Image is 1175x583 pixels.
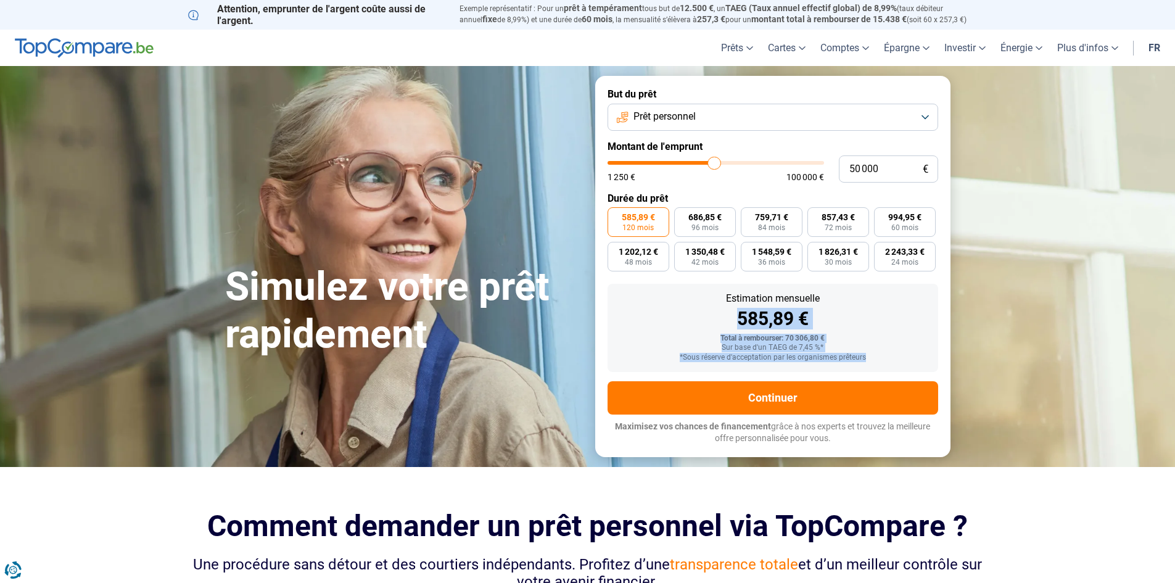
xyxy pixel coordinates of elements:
[608,88,938,100] label: But du prêt
[608,192,938,204] label: Durée du prêt
[714,30,761,66] a: Prêts
[608,173,635,181] span: 1 250 €
[564,3,642,13] span: prêt à tempérament
[622,213,655,221] span: 585,89 €
[617,354,928,362] div: *Sous réserve d'acceptation par les organismes prêteurs
[622,224,654,231] span: 120 mois
[891,224,918,231] span: 60 mois
[608,381,938,415] button: Continuer
[582,14,612,24] span: 60 mois
[685,247,725,256] span: 1 350,48 €
[460,3,987,25] p: Exemple représentatif : Pour un tous but de , un (taux débiteur annuel de 8,99%) et une durée de ...
[617,310,928,328] div: 585,89 €
[822,213,855,221] span: 857,43 €
[617,344,928,352] div: Sur base d'un TAEG de 7,45 %*
[751,14,907,24] span: montant total à rembourser de 15.438 €
[608,104,938,131] button: Prêt personnel
[697,14,725,24] span: 257,3 €
[188,3,445,27] p: Attention, emprunter de l'argent coûte aussi de l'argent.
[1050,30,1126,66] a: Plus d'infos
[752,247,791,256] span: 1 548,59 €
[825,224,852,231] span: 72 mois
[891,258,918,266] span: 24 mois
[876,30,937,66] a: Épargne
[633,110,696,123] span: Prêt personnel
[617,334,928,343] div: Total à rembourser: 70 306,80 €
[619,247,658,256] span: 1 202,12 €
[680,3,714,13] span: 12.500 €
[758,258,785,266] span: 36 mois
[225,263,580,358] h1: Simulez votre prêt rapidement
[813,30,876,66] a: Comptes
[617,294,928,304] div: Estimation mensuelle
[1141,30,1168,66] a: fr
[482,14,497,24] span: fixe
[758,224,785,231] span: 84 mois
[691,224,719,231] span: 96 mois
[993,30,1050,66] a: Énergie
[755,213,788,221] span: 759,71 €
[188,509,987,543] h2: Comment demander un prêt personnel via TopCompare ?
[923,164,928,175] span: €
[615,421,771,431] span: Maximisez vos chances de financement
[608,141,938,152] label: Montant de l'emprunt
[818,247,858,256] span: 1 826,31 €
[825,258,852,266] span: 30 mois
[625,258,652,266] span: 48 mois
[725,3,897,13] span: TAEG (Taux annuel effectif global) de 8,99%
[888,213,921,221] span: 994,95 €
[15,38,154,58] img: TopCompare
[786,173,824,181] span: 100 000 €
[688,213,722,221] span: 686,85 €
[885,247,925,256] span: 2 243,33 €
[937,30,993,66] a: Investir
[691,258,719,266] span: 42 mois
[608,421,938,445] p: grâce à nos experts et trouvez la meilleure offre personnalisée pour vous.
[761,30,813,66] a: Cartes
[670,556,798,573] span: transparence totale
